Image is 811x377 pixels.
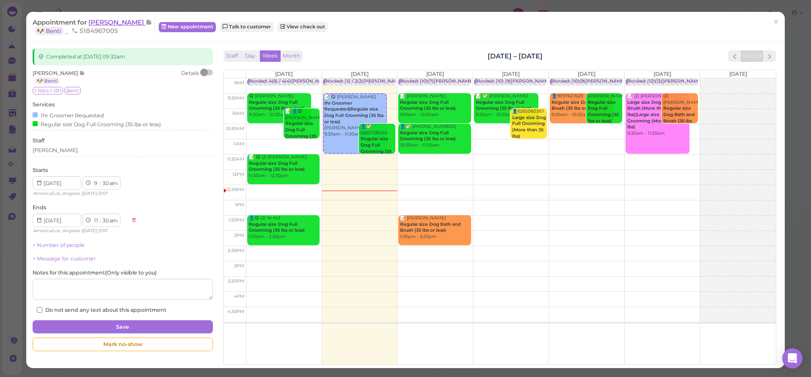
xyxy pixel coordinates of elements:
div: Blocked: (10) (9)[PERSON_NAME] [PERSON_NAME] • appointment [475,78,626,85]
label: Notes for this appointment ( Only visible to you ) [33,269,157,277]
span: [DATE] [83,191,97,196]
span: 5184967005 [72,27,118,35]
b: Large size Dog Full Grooming (More than 35 lbs) [512,115,546,139]
a: + Message for customer [33,255,96,262]
div: 📝 😋 [PERSON_NAME] [PERSON_NAME] 9:30am - 11:30am [324,94,386,138]
b: Regular size Dog Full Grooming (35 lbs or less) [400,130,456,142]
button: Save [33,320,212,334]
a: View check out [278,22,328,32]
span: Note [80,70,85,76]
div: 📝 [PERSON_NAME] 1:30pm - 2:30pm [400,215,471,240]
b: Regular size Dog Full Grooming (35 lbs or less) [361,136,392,160]
span: [DATE] [83,228,97,233]
button: [DATE] [741,50,764,62]
span: 2:30pm [228,248,244,253]
div: 1hr Groomer Requested [33,111,104,119]
div: 😋 [PERSON_NAME] 9:30am - 10:30am [248,93,311,118]
span: 11am [233,141,244,147]
div: Regular size Dog Full Grooming (35 lbs or less) [33,119,161,128]
div: 📝 ✅ [PERSON_NAME] 9:30am - 10:30am [475,93,538,118]
span: 1-15lbs 1-12H [33,87,63,94]
span: 10am [232,111,244,116]
button: next [763,50,776,62]
span: [DATE] [426,71,444,77]
span: 12pm [232,172,244,177]
span: [DATE] [729,71,747,77]
div: Appointment for [33,18,154,35]
b: Regular size Dog Full Grooming (35 lbs or less) [476,100,532,111]
span: 10:30am [226,126,244,131]
div: 👤✅ [PHONE_NUMBER] 10:30am - 11:30am [400,124,471,149]
a: 🐶 Benti [35,78,60,84]
div: Blocked: (3) / 2(2)[PERSON_NAME] [PERSON_NAME] 9:30 10:00 1:30 • appointment [324,78,510,85]
a: 🐶 Benti [35,27,63,35]
b: Regular size Dog Full Grooming (35 lbs or less) [249,100,305,111]
span: 1pm [235,202,244,208]
button: Day [240,50,260,62]
span: [PERSON_NAME] [88,18,146,26]
a: + Number of people [33,242,85,248]
b: Regular size Dog Full Grooming (35 lbs or less) [400,100,456,111]
button: Week [260,50,281,62]
label: Ends [33,204,46,211]
b: Regular size Dog Full Grooming (35 lbs or less) [588,100,619,124]
div: 👤✅ 6262728504 10:30am - 11:30am [360,124,395,174]
span: 2pm [234,233,244,238]
div: 📝 👤😋 [PERSON_NAME] mini schnauzer , bad for grooming puppy 10:00am - 11:00am [285,108,320,183]
div: 👤9097627620 9:30am - 10:30am [551,93,614,118]
div: Details [181,69,199,85]
label: Starts [33,166,48,174]
span: × [773,16,779,28]
div: 👤6265060367 10:00am - 11:00am [512,108,547,152]
span: [DATE] [578,71,596,77]
span: 4:30pm [227,309,244,314]
span: Benti [64,87,81,94]
div: 👤😋 (2) Ye Kid 1:30pm - 2:30pm [248,215,320,240]
div: | | [33,227,127,235]
b: Large size Dog Bath and Brush (More than 35 lbs)|Large size Dog Full Grooming (More than 35 lbs) [627,100,683,130]
span: [DATE] [502,71,520,77]
b: Regular size Dog Bath and Brush (35 lbs or less) [400,222,461,233]
b: Regular size Dog Bath and Brush (35 lbs or less) [552,100,612,111]
span: DST [99,191,108,196]
b: 1hr Groomer Requested|Regular size Dog Full Grooming (35 lbs or less) [324,100,383,125]
div: (2) [PERSON_NAME] 9:30am - 10:30am [663,93,698,143]
b: Regular size Dog Full Grooming (35 lbs or less) [249,161,305,172]
div: 📝 (2) [PERSON_NAME] 9:30am - 11:30am [627,93,690,137]
span: [PERSON_NAME] [33,70,80,76]
span: DST [99,228,108,233]
button: Staff [223,50,240,62]
a: Talk to customer [220,22,273,32]
div: Mark no-show [33,338,212,351]
b: Regular size Dog Full Grooming (35 lbs or less) [285,121,316,145]
label: Do not send any text about this appointment [37,306,166,314]
span: [DATE] [654,71,671,77]
a: New appointment [159,22,216,32]
span: 9:30am [228,95,244,101]
div: Blocked: (12)(12)[PERSON_NAME] • appointment [627,78,736,85]
span: 11:30am [227,156,244,162]
span: [DATE] [275,71,293,77]
h2: [DATE] – [DATE] [488,51,543,61]
span: 3:30pm [228,278,244,284]
div: 📝 [PERSON_NAME] 9:30am - 10:30am [400,93,471,118]
button: Month [280,50,303,62]
a: × [768,12,784,32]
b: Regular size Dog Full Grooming (35 lbs or less) [249,222,305,233]
div: Open Intercom Messenger [782,348,803,369]
span: [DATE] [351,71,369,77]
div: [PERSON_NAME] 9:30am - 10:30am [588,93,623,137]
span: 3pm [234,263,244,269]
span: 12:30pm [226,187,244,192]
div: | | [33,190,127,197]
button: prev [728,50,741,62]
span: America/Los_Angeles [33,228,80,233]
div: Blocked: (10)(7)[PERSON_NAME] • appointment [400,78,507,85]
label: Staff [33,137,44,144]
label: Services [33,101,55,108]
span: 1:30pm [229,217,244,223]
div: Blocked: (10)(9)[PERSON_NAME],[PERSON_NAME] • appointment [551,78,700,85]
span: 4pm [234,294,244,299]
span: Note [146,18,152,26]
div: Completed at [DATE] 09:32am [33,48,212,65]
